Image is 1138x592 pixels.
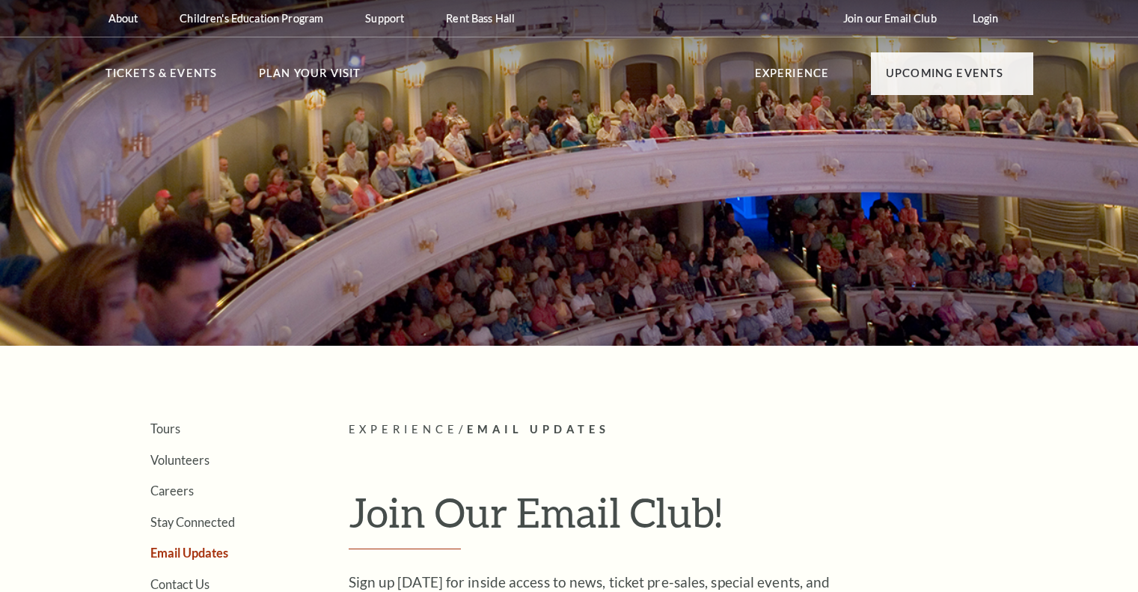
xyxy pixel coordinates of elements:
[150,546,228,560] a: Email Updates
[259,64,361,91] p: Plan Your Visit
[108,12,138,25] p: About
[349,423,459,436] span: Experience
[150,577,209,591] a: Contact Us
[105,64,218,91] p: Tickets & Events
[886,64,1004,91] p: Upcoming Events
[150,483,194,498] a: Careers
[446,12,515,25] p: Rent Bass Hall
[467,423,610,436] span: Email Updates
[150,453,209,467] a: Volunteers
[349,421,1033,439] p: /
[365,12,404,25] p: Support
[180,12,323,25] p: Children's Education Program
[349,488,1033,549] h1: Join Our Email Club!
[150,515,235,529] a: Stay Connected
[150,421,180,436] a: Tours
[755,64,830,91] p: Experience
